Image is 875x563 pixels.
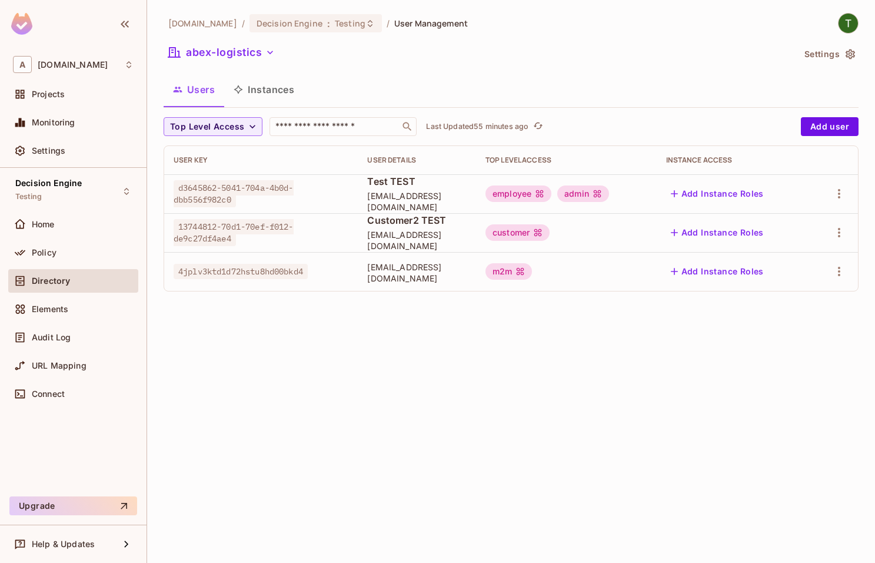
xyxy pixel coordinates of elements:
[38,60,108,69] span: Workspace: abclojistik.com
[666,262,768,281] button: Add Instance Roles
[367,261,467,284] span: [EMAIL_ADDRESS][DOMAIN_NAME]
[164,75,224,104] button: Users
[257,18,322,29] span: Decision Engine
[164,43,280,62] button: abex-logistics
[367,214,467,227] span: Customer2 TEST
[32,361,86,370] span: URL Mapping
[32,389,65,399] span: Connect
[174,219,294,246] span: 13744812-70d1-70ef-f012-de9c27df4ae4
[387,18,390,29] li: /
[32,304,68,314] span: Elements
[174,180,294,207] span: d3645862-5041-704a-4b0d-dbb556f982c0
[32,146,65,155] span: Settings
[335,18,365,29] span: Testing
[32,220,55,229] span: Home
[485,224,550,241] div: customer
[666,223,768,242] button: Add Instance Roles
[242,18,245,29] li: /
[367,190,467,213] span: [EMAIL_ADDRESS][DOMAIN_NAME]
[367,175,467,188] span: Test TEST
[15,178,82,188] span: Decision Engine
[528,120,545,134] span: Click to refresh data
[485,155,647,165] div: Top Level Access
[32,90,65,99] span: Projects
[224,75,304,104] button: Instances
[168,18,237,29] span: the active workspace
[13,56,32,73] span: A
[327,19,331,28] span: :
[170,120,244,134] span: Top Level Access
[174,155,348,165] div: User Key
[485,263,532,280] div: m2m
[839,14,858,33] img: Taha ÇEKEN
[32,118,75,127] span: Monitoring
[32,333,71,342] span: Audit Log
[32,276,70,286] span: Directory
[557,186,609,202] div: admin
[174,264,308,279] span: 4jplv3ktd1d72hstu8hd00bkd4
[32,248,56,257] span: Policy
[394,18,468,29] span: User Management
[11,13,32,35] img: SReyMgAAAABJRU5ErkJggg==
[164,117,262,136] button: Top Level Access
[801,117,859,136] button: Add user
[15,192,42,201] span: Testing
[367,229,467,251] span: [EMAIL_ADDRESS][DOMAIN_NAME]
[666,155,801,165] div: Instance Access
[367,155,467,165] div: User Details
[533,121,543,133] span: refresh
[485,186,551,202] div: employee
[800,45,859,64] button: Settings
[426,122,528,131] p: Last Updated 55 minutes ago
[531,120,545,134] button: refresh
[666,184,768,203] button: Add Instance Roles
